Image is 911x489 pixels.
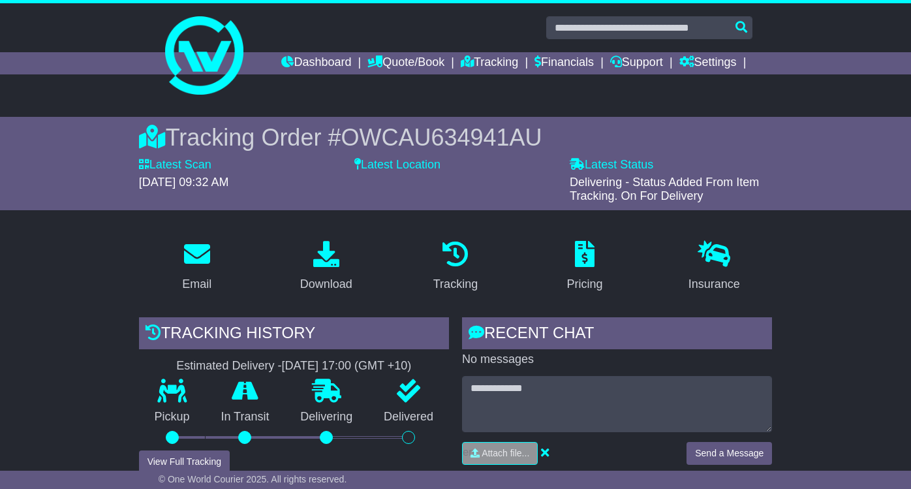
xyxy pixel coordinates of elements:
span: © One World Courier 2025. All rights reserved. [159,474,347,484]
a: Insurance [680,236,749,298]
div: Pricing [567,276,603,293]
span: [DATE] 09:32 AM [139,176,229,189]
p: In Transit [206,410,285,424]
div: Download [300,276,352,293]
div: Email [182,276,211,293]
div: Tracking Order # [139,123,773,151]
div: Estimated Delivery - [139,359,449,373]
span: Delivering - Status Added From Item Tracking. On For Delivery [570,176,759,203]
a: Dashboard [281,52,351,74]
label: Latest Location [354,158,440,172]
a: Support [610,52,663,74]
p: No messages [462,353,772,367]
label: Latest Scan [139,158,211,172]
a: Financials [534,52,594,74]
div: [DATE] 17:00 (GMT +10) [281,359,411,373]
p: Delivering [285,410,368,424]
div: RECENT CHAT [462,317,772,353]
a: Settings [679,52,737,74]
p: Pickup [139,410,206,424]
div: Tracking [433,276,478,293]
label: Latest Status [570,158,653,172]
button: Send a Message [687,442,772,465]
a: Email [174,236,220,298]
a: Pricing [559,236,611,298]
p: Delivered [368,410,449,424]
a: Tracking [461,52,518,74]
div: Tracking history [139,317,449,353]
a: Tracking [425,236,486,298]
a: Download [292,236,361,298]
a: Quote/Book [367,52,444,74]
div: Insurance [688,276,740,293]
span: OWCAU634941AU [341,124,542,151]
button: View Full Tracking [139,450,230,473]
